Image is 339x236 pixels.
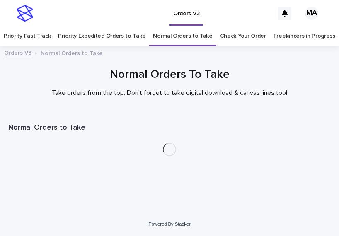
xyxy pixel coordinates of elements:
p: Take orders from the top. Don't forget to take digital download & canvas lines too! [8,89,331,97]
a: Orders V3 [4,48,31,57]
img: stacker-logo-s-only.png [17,5,33,22]
p: Normal Orders to Take [41,48,103,57]
h1: Normal Orders To Take [8,67,331,82]
a: Priority Expedited Orders to Take [58,26,145,46]
h1: Normal Orders to Take [8,123,331,133]
a: Powered By Stacker [148,222,190,226]
a: Freelancers in Progress [274,26,335,46]
a: Priority Fast Track [4,26,51,46]
a: Normal Orders to Take [153,26,213,46]
a: Check Your Order [220,26,266,46]
div: MA [305,7,318,20]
